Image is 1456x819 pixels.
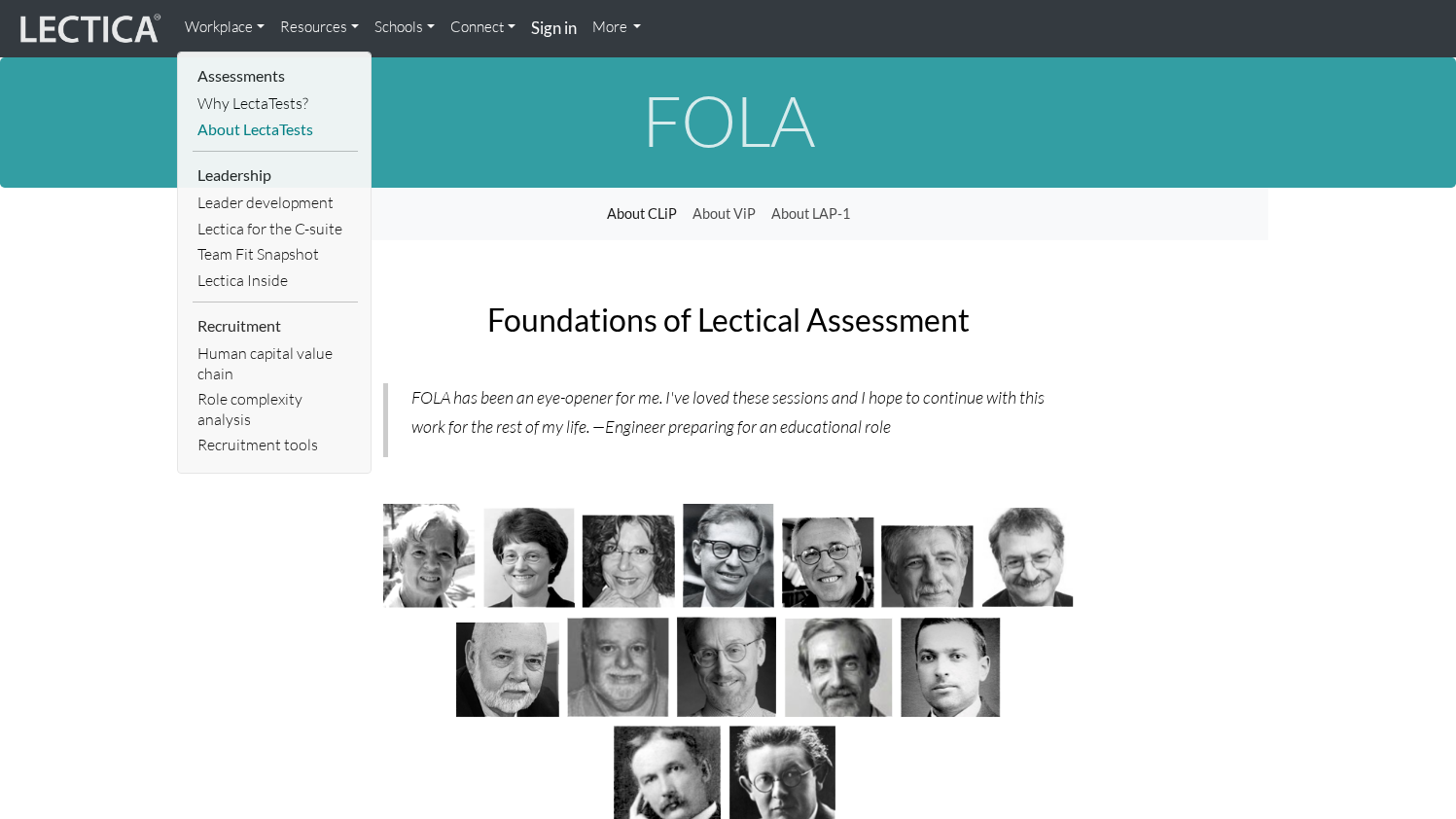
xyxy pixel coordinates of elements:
a: Lectica for the C-suite [193,216,358,242]
a: Workplace [177,8,272,47]
a: About ViP [685,196,764,232]
a: Sign in [523,8,585,50]
a: Recruitment tools [193,432,358,458]
a: Connect [443,8,523,47]
a: More [585,8,650,47]
a: Schools [367,8,443,47]
a: Leader development [193,190,358,216]
a: Resources [272,8,367,47]
img: lecticalive [16,11,161,48]
a: Role complexity analysis [193,386,358,432]
h1: FOLA [189,82,1268,159]
li: Recruitment [193,310,358,341]
a: Lectica Inside [193,267,358,294]
li: Assessments [193,60,358,91]
h2: Foundations of Lectical Assessment [383,303,1074,337]
a: About LectaTests [193,117,358,143]
a: Team Fit Snapshot [193,241,358,267]
a: About LAP-1 [764,196,858,232]
a: Human capital value chain [193,340,358,386]
a: Why LectaTests? [193,90,358,117]
li: Leadership [193,160,358,191]
a: About CLiP [599,196,685,232]
strong: Sign in [531,18,577,38]
p: FOLA has been an eye-opener for me. I've loved these sessions and I hope to continue with this wo... [411,383,1050,442]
